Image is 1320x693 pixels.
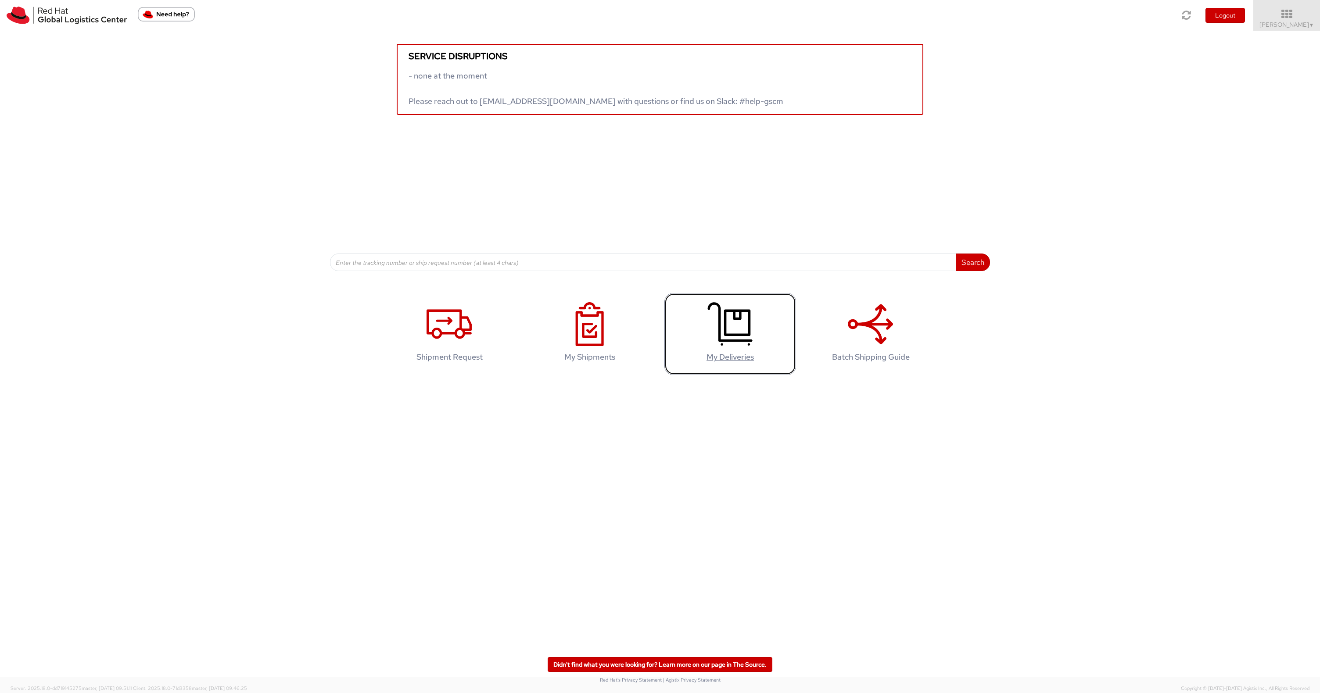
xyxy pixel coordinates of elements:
a: Shipment Request [384,293,515,375]
h4: My Deliveries [674,353,787,361]
span: master, [DATE] 09:46:25 [192,685,247,691]
a: | Agistix Privacy Statement [663,677,721,683]
a: Service disruptions - none at the moment Please reach out to [EMAIL_ADDRESS][DOMAIN_NAME] with qu... [397,44,923,115]
a: Batch Shipping Guide [805,293,936,375]
span: Copyright © [DATE]-[DATE] Agistix Inc., All Rights Reserved [1181,685,1309,692]
a: Didn't find what you were looking for? Learn more on our page in The Source. [548,657,772,672]
button: Need help? [138,7,195,21]
span: master, [DATE] 09:51:11 [82,685,132,691]
span: ▼ [1309,21,1314,29]
img: rh-logistics-00dfa346123c4ec078e1.svg [7,7,127,24]
button: Logout [1205,8,1245,23]
h4: My Shipments [533,353,646,361]
span: [PERSON_NAME] [1259,21,1314,29]
h5: Service disruptions [409,51,911,61]
h4: Shipment Request [393,353,506,361]
span: - none at the moment Please reach out to [EMAIL_ADDRESS][DOMAIN_NAME] with questions or find us o... [409,71,783,106]
h4: Batch Shipping Guide [814,353,927,361]
button: Search [956,254,990,271]
a: Red Hat's Privacy Statement [600,677,662,683]
a: My Shipments [524,293,656,375]
input: Enter the tracking number or ship request number (at least 4 chars) [330,254,956,271]
a: My Deliveries [664,293,796,375]
span: Client: 2025.18.0-71d3358 [133,685,247,691]
span: Server: 2025.18.0-dd719145275 [11,685,132,691]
